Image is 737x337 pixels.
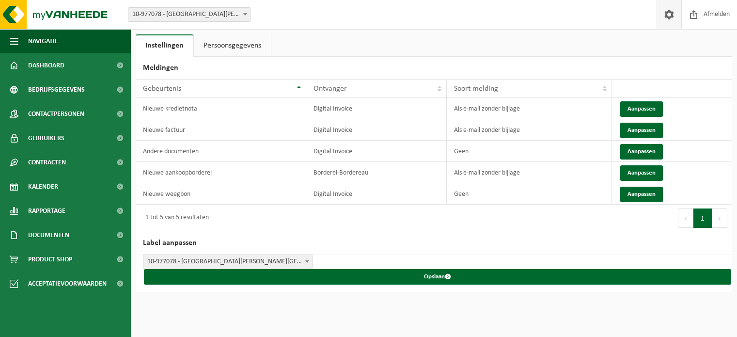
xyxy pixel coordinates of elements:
button: Aanpassen [620,144,663,160]
button: Next [712,209,727,228]
button: Previous [678,209,693,228]
td: Geen [447,183,612,205]
span: 10-977078 - BREYNE, ARNO - GELUWE [143,255,312,269]
div: 1 tot 5 van 5 resultaten [141,209,209,227]
span: Bedrijfsgegevens [28,78,85,102]
td: Digital Invoice [306,98,447,119]
span: 10-977078 - BREYNE, ARNO - GELUWE [128,7,251,22]
button: Aanpassen [620,165,663,181]
td: Nieuwe aankoopborderel [136,162,306,183]
td: Andere documenten [136,141,306,162]
span: Gebruikers [28,126,64,150]
span: Soort melding [454,85,498,93]
span: Gebeurtenis [143,85,181,93]
td: Nieuwe kredietnota [136,98,306,119]
button: Aanpassen [620,187,663,202]
span: Kalender [28,175,58,199]
td: Als e-mail zonder bijlage [447,98,612,119]
button: Opslaan [144,269,731,285]
td: Nieuwe factuur [136,119,306,141]
h2: Meldingen [136,57,732,80]
span: Contactpersonen [28,102,84,126]
span: Dashboard [28,53,64,78]
span: Navigatie [28,29,58,53]
button: 1 [693,209,712,228]
span: Documenten [28,223,69,247]
td: Digital Invoice [306,119,447,141]
td: Geen [447,141,612,162]
td: Digital Invoice [306,183,447,205]
a: Persoonsgegevens [194,34,271,57]
span: Ontvanger [314,85,347,93]
td: Nieuwe weegbon [136,183,306,205]
span: 10-977078 - BREYNE, ARNO - GELUWE [143,255,313,269]
span: Contracten [28,150,66,175]
td: Borderel-Bordereau [306,162,447,183]
td: Als e-mail zonder bijlage [447,119,612,141]
h2: Label aanpassen [136,232,732,255]
td: Digital Invoice [306,141,447,162]
td: Als e-mail zonder bijlage [447,162,612,183]
button: Aanpassen [620,123,663,138]
a: Instellingen [136,34,193,57]
button: Aanpassen [620,101,663,117]
span: 10-977078 - BREYNE, ARNO - GELUWE [128,8,250,21]
span: Acceptatievoorwaarden [28,272,107,296]
span: Product Shop [28,247,72,272]
span: Rapportage [28,199,65,223]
